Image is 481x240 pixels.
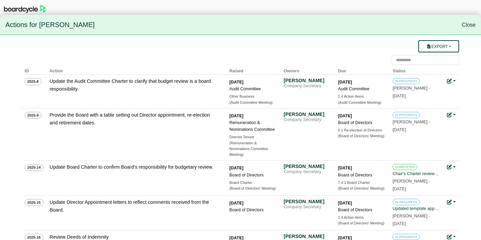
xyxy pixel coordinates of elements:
th: Action [47,65,227,75]
a: 7.4.1 Board Charter (Board of Directors' Meeting) [338,180,385,192]
span: [DATE] [393,127,406,132]
div: 1.4 Action Items [338,215,385,220]
div: Director Tenure [229,134,277,140]
div: 7.4.1 Board Charter [338,180,385,186]
div: (Board of Directors' Meeting) [338,220,385,226]
span: [DATE] [393,221,406,226]
span: [DATE] [393,187,406,191]
small: [PERSON_NAME] - [393,120,430,132]
div: [PERSON_NAME] [284,111,331,117]
span: COMPLETED [393,164,417,170]
span: 2025-15 [25,199,44,206]
a: 1.4 Action Items (Audit Committee Meeting) [338,94,385,105]
span: IN PROGRESS [393,78,420,84]
div: [DATE] [338,200,385,207]
div: [PERSON_NAME] [284,198,331,205]
a: [PERSON_NAME] Company Secretary [284,111,331,123]
span: [DATE] [393,94,406,98]
th: ID [22,65,47,75]
a: Board Charter (Board of Directors' Meeting) [229,180,277,192]
small: [PERSON_NAME] - [393,214,430,226]
a: Director Tenure (Remuneration & Nominations Committee Meeting) [229,134,277,158]
div: [DATE] [229,79,277,86]
div: [DATE] [229,200,277,207]
div: Company Secretary [284,83,331,89]
span: Actions for [PERSON_NAME] [5,18,95,32]
span: IN PROGRESS [393,112,420,118]
div: Chair's Charter review complete, feedback incorporated into version included in Board Pack. [393,170,440,177]
div: [DATE] [229,113,277,119]
img: BoardcycleBlackGreen-aaafeed430059cb809a45853b8cf6d952af9d84e6e89e1f1685b34bfd5cb7d64.svg [4,5,46,13]
div: Company Secretary [284,169,331,175]
div: Update the Audit Committee Charter to clarify that budget review is a board responsibility. [50,77,218,93]
div: Board of Directors [229,207,277,213]
div: Board of Directors [229,172,277,178]
div: Updated template appointment letters have been provided to the Chair for review. [393,205,440,212]
div: Remuneration & Nominations Committee [229,119,277,133]
a: [PERSON_NAME] Company Secretary [284,163,331,175]
div: Audit Committee [338,86,385,92]
a: IN PROGRESS [PERSON_NAME] -[DATE] [393,77,440,98]
div: (Audit Committee Meeting) [229,100,277,105]
div: Other Business [229,94,277,99]
th: Status [390,65,444,75]
a: IN PROGRESS [PERSON_NAME] -[DATE] [393,111,440,132]
div: [DATE] [338,113,385,119]
a: 6.1 Re-election of Directors (Board of Directors' Meeting) [338,127,385,139]
a: COMPLETED Chair's Charter review complete, feedback incorporated into version included in Board P... [393,163,440,191]
div: Provide the Board with a table setting out Director appointment, re-election and retirement dates. [50,111,218,127]
a: IN PROGRESS Updated template appointment letters have been provided to the Chair for review. [PER... [393,198,440,226]
div: Board of Directors [338,207,385,213]
a: [PERSON_NAME] Company Secretary [284,198,331,210]
div: (Board of Directors' Meeting) [229,186,277,191]
div: (Remuneration & Nominations Committee Meeting) [229,140,277,158]
div: [DATE] [229,165,277,171]
span: 2025-14 [25,164,44,171]
div: Board of Directors [338,172,385,178]
div: Board Charter [229,180,277,186]
div: 1.4 Action Items [338,94,385,99]
div: Update Board Charter to confirm Board's responsibility for budgetary review. [50,163,218,171]
span: 2025-8 [25,78,41,85]
span: IN PROGRESS [393,234,420,240]
a: Close [462,22,476,28]
a: Other Business (Audit Committee Meeting) [229,94,277,105]
th: Due [335,65,390,75]
div: Company Secretary [284,117,331,123]
div: [PERSON_NAME] [284,233,331,239]
button: Export [418,40,459,52]
div: Company Secretary [284,205,331,210]
div: (Board of Directors' Meeting) [338,133,385,139]
div: [DATE] [338,165,385,171]
span: 2025-9 [25,112,41,119]
a: 1.4 Action Items (Board of Directors' Meeting) [338,215,385,226]
div: (Audit Committee Meeting) [338,100,385,105]
div: [PERSON_NAME] [284,77,331,83]
div: (Board of Directors' Meeting) [338,186,385,191]
th: Raised [227,65,281,75]
a: [PERSON_NAME] Company Secretary [284,77,331,89]
small: [PERSON_NAME] - [393,86,430,98]
div: Audit Committee [229,86,277,92]
th: Owners [281,65,335,75]
span: IN PROGRESS [393,199,420,205]
small: [PERSON_NAME] - [393,179,430,191]
div: [DATE] [338,79,385,86]
div: 6.1 Re-election of Directors [338,127,385,133]
div: Update Director Appointment letters to reflect comments received from the Board. [50,198,218,214]
div: [PERSON_NAME] [284,163,331,169]
div: Board of Directors [338,119,385,126]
